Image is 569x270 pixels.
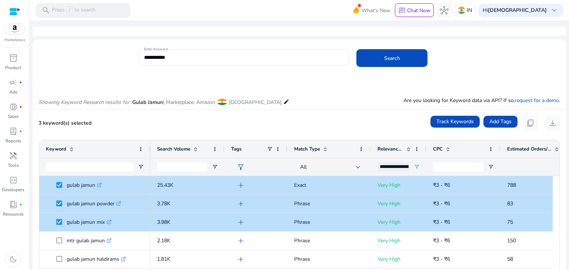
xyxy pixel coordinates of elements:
button: Search [356,49,427,67]
span: lab_profile [9,127,18,136]
span: Gulab Jamun [132,99,163,106]
button: chatChat Now [395,3,434,17]
i: Showing Keyword Research results for: [39,99,130,106]
p: Resources [3,211,24,217]
span: add [236,218,245,227]
span: [GEOGRAPHIC_DATA] [229,99,282,106]
span: Search [384,54,400,62]
span: chat [398,7,406,14]
span: Add Tags [489,118,512,125]
p: gulab jamun [67,178,102,193]
span: hub [440,6,449,15]
span: fiber_manual_record [19,105,22,108]
p: Very High [377,252,420,267]
p: Press to search [52,6,96,14]
span: fiber_manual_record [19,130,22,133]
p: Tools [8,162,19,169]
button: Open Filter Menu [212,164,218,170]
p: gulab jamun powder [67,196,121,211]
span: 788 [507,182,516,189]
span: Track Keywords [436,118,474,125]
p: Very High [377,196,420,211]
p: IN [467,4,472,17]
span: 3.98K [157,219,170,226]
mat-icon: edit [283,97,289,106]
p: Marketplace [4,37,25,43]
span: add [236,255,245,264]
span: 150 [507,237,516,244]
span: 25.43K [157,182,173,189]
img: in.svg [458,7,465,14]
span: All [300,163,307,171]
span: code_blocks [9,176,18,185]
a: request for a demo [515,97,559,104]
p: gulab jamun haldirams [67,252,126,267]
span: add [236,199,245,208]
span: donut_small [9,102,18,111]
span: 2.18K [157,237,170,244]
span: fiber_manual_record [19,203,22,206]
span: filter_alt [236,163,245,172]
b: [DEMOGRAPHIC_DATA] [488,7,547,14]
button: hub [437,3,452,18]
span: / [66,6,73,14]
span: Keyword [46,146,66,152]
p: Reports [6,138,21,144]
mat-label: Enter Keyword [144,47,168,52]
button: download [545,116,560,131]
span: handyman [9,151,18,160]
span: dark_mode [9,255,18,264]
button: Track Keywords [430,116,480,128]
p: Phrase [294,215,364,230]
span: 3.78K [157,200,170,207]
p: Chat Now [407,7,430,14]
span: search [41,6,50,15]
button: Open Filter Menu [138,164,144,170]
span: ₹3 - ₹6 [433,237,450,244]
span: keyboard_arrow_down [550,6,559,15]
span: Estimated Orders/Month [507,146,552,152]
p: Very High [377,178,420,193]
span: ₹3 - ₹6 [433,219,450,226]
input: Keyword Filter Input [46,162,133,171]
p: Developers [2,186,24,193]
p: Very High [377,233,420,248]
span: 3 keyword(s) selected [39,119,91,126]
p: Exact [294,178,364,193]
span: 75 [507,219,513,226]
p: Sales [8,113,19,120]
span: 58 [507,256,513,263]
p: Product [5,64,21,71]
span: Search Volume [157,146,190,152]
span: Relevance Score [377,146,403,152]
span: | Marketplace: Amazon [163,99,215,106]
button: Add Tags [483,116,518,128]
span: inventory_2 [9,54,18,63]
p: Phrase [294,252,364,267]
p: Are you looking for Keyword data via API? If so, . [403,97,560,104]
span: content_copy [526,119,535,128]
span: ₹3 - ₹6 [433,200,450,207]
p: Phrase [294,233,364,248]
span: campaign [9,78,18,87]
button: Open Filter Menu [414,164,420,170]
p: gulab jamun mix [67,215,112,230]
p: Very High [377,215,420,230]
input: Search Volume Filter Input [157,162,207,171]
p: Phrase [294,196,364,211]
button: Open Filter Menu [488,164,494,170]
input: CPC Filter Input [433,162,483,171]
span: ₹3 - ₹6 [433,256,450,263]
span: add [236,181,245,190]
button: content_copy [523,116,538,131]
span: CPC [433,146,443,152]
p: Ads [9,89,17,95]
span: book_4 [9,200,18,209]
span: download [548,119,557,128]
img: amazon.svg [5,23,25,34]
span: Match Type [294,146,320,152]
p: mtr gulab jamun [67,233,112,248]
p: Hi [483,8,547,13]
span: 1.81K [157,256,170,263]
span: 83 [507,200,513,207]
